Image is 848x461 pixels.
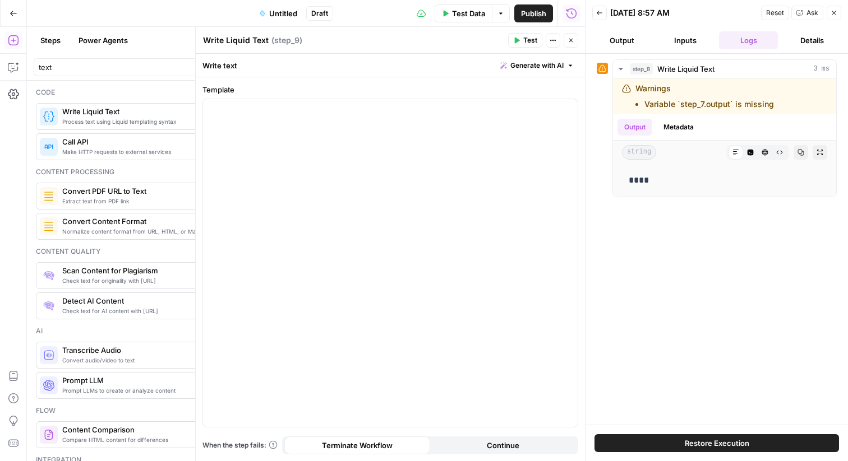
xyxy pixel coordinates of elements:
button: Continue [430,436,576,454]
div: Warnings [635,83,774,110]
span: Prompt LLM [62,375,280,386]
span: Transcribe Audio [62,344,280,356]
span: Continue [487,440,519,451]
button: Inputs [656,31,715,49]
span: Convert audio/video to text [62,356,280,365]
button: Output [592,31,651,49]
span: Untitled [269,8,297,19]
img: 62yuwf1kr9krw125ghy9mteuwaw4 [43,190,54,202]
a: When the step fails: [202,440,278,450]
button: Metadata [657,119,700,136]
img: vrinnnclop0vshvmafd7ip1g7ohf [43,429,54,440]
span: Test Data [452,8,485,19]
span: Generate with AI [510,60,564,71]
div: Code [36,87,289,97]
div: 3 ms [613,78,836,197]
div: Write text [196,54,585,77]
button: Logs [719,31,778,49]
span: Scan Content for Plagiarism [62,265,280,276]
span: Test [523,35,537,45]
span: string [622,145,656,160]
button: Test [508,33,542,48]
button: Details [782,31,841,49]
span: Detect AI Content [62,295,280,306]
img: o3r9yhbrn24ooq0tey3lueqptmfj [43,221,54,232]
span: Publish [521,8,546,19]
button: Publish [514,4,553,22]
span: Prompt LLMs to create or analyze content [62,386,280,395]
li: Variable `step_7.output` is missing [644,99,774,110]
span: Restore Execution [685,437,749,449]
button: Ask [791,6,823,20]
span: Draft [311,8,328,18]
button: Restore Execution [594,434,839,452]
div: Flow [36,406,289,416]
span: Convert PDF URL to Text [62,185,280,197]
img: 0h7jksvol0o4df2od7a04ivbg1s0 [43,300,54,311]
span: Reset [766,8,784,18]
button: Steps [34,31,67,49]
button: Power Agents [72,31,135,49]
span: Extract text from PDF link [62,197,280,206]
span: Convert Content Format [62,216,280,227]
div: Content quality [36,246,289,257]
button: Output [617,119,652,136]
button: 3 ms [613,60,836,78]
span: Normalize content format from URL, HTML, or Markdown [62,227,280,236]
span: Terminate Workflow [322,440,393,451]
span: Call API [62,136,280,147]
img: g05n0ak81hcbx2skfcsf7zupj8nr [43,270,54,281]
textarea: Write Liquid Text [203,35,269,46]
span: Content Comparison [62,424,280,435]
div: Ai [36,326,289,336]
input: Search steps [39,62,287,73]
label: Template [202,84,578,95]
span: Write Liquid Text [62,106,280,117]
div: Content processing [36,167,289,177]
span: 3 ms [813,64,829,74]
button: Reset [761,6,789,20]
span: Process text using Liquid templating syntax [62,117,280,126]
button: Test Data [435,4,492,22]
span: Check text for AI content with [URL] [62,306,280,315]
span: step_8 [630,63,653,74]
span: ( step_9 ) [271,35,302,46]
span: Write Liquid Text [657,63,715,74]
span: Compare HTML content for differences [62,435,280,444]
span: Ask [806,8,818,18]
span: Make HTTP requests to external services [62,147,280,156]
button: Untitled [252,4,304,22]
span: Check text for originality with [URL] [62,276,280,285]
button: Generate with AI [496,58,578,73]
